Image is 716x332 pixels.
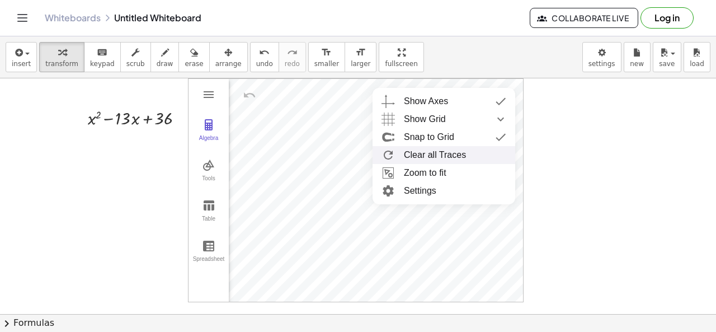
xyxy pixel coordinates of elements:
[690,60,704,68] span: load
[229,79,523,302] canvas: Graphics View 1
[497,85,517,105] button: Settings
[378,92,398,110] img: svg+xml;base64,PHN2ZyB4bWxucz0iaHR0cDovL3d3dy53My5vcmcvMjAwMC9zdmciIGlkPSJzdHlsaW5nYmFyX2dyYXBoaW...
[157,60,173,68] span: draw
[491,92,511,110] img: svg+xml;base64,PHN2ZyB4bWxucz0iaHR0cDovL3d3dy53My5vcmcvMjAwMC9zdmciIHdpZHRoPSIyNCIgaGVpZ2h0PSIyNC...
[630,60,644,68] span: new
[355,46,366,59] i: format_size
[582,42,621,72] button: settings
[351,60,370,68] span: larger
[120,42,151,72] button: scrub
[191,135,227,151] div: Algebra
[373,110,515,128] li: Show Grid collapsed
[588,60,615,68] span: settings
[185,60,203,68] span: erase
[6,42,37,72] button: insert
[404,128,454,146] div: Snap to Grid
[285,60,300,68] span: redo
[45,60,78,68] span: transform
[239,85,260,105] button: Undo
[491,128,511,146] img: svg+xml;base64,PHN2ZyB4bWxucz0iaHR0cDovL3d3dy53My5vcmcvMjAwMC9zdmciIHdpZHRoPSIyNCIgaGVpZ2h0PSIyNC...
[188,78,524,302] div: Graphing Calculator
[321,46,332,59] i: format_size
[378,146,398,164] img: svg+xml;base64,PHN2ZyB4bWxucz0iaHR0cDovL3d3dy53My5vcmcvMjAwMC9zdmciIHdpZHRoPSIyNCIgaGVpZ2h0PSIyNC...
[97,46,107,59] i: keyboard
[191,175,227,191] div: Tools
[404,110,446,128] span: Show Grid
[378,128,398,146] img: svg+xml;base64,PHN2ZyB4bWxucz0iaHR0cDovL3d3dy53My5vcmcvMjAwMC9zdmciIGlkPSJFYmVuZV8xIiB2aWV3Qm94PS...
[84,42,121,72] button: keyboardkeypad
[209,42,248,72] button: arrange
[378,182,398,200] img: svg+xml;base64,PHN2ZyB4bWxucz0iaHR0cDovL3d3dy53My5vcmcvMjAwMC9zdmciIHdpZHRoPSIyNCIgaGVpZ2h0PSIyNC...
[684,42,710,72] button: load
[659,60,675,68] span: save
[378,110,398,128] img: svg+xml;base64,PHN2ZyB4bWxucz0iaHR0cDovL3d3dy53My5vcmcvMjAwMC9zdmciIGlkPSJzdHlsaW5nYmFyX2dyYXBoaW...
[13,9,31,27] button: Toggle navigation
[308,42,345,72] button: format_sizesmaller
[202,88,215,101] img: Main Menu
[345,42,376,72] button: format_sizelarger
[287,46,298,59] i: redo
[126,60,145,68] span: scrub
[378,164,398,182] img: svg+xml;base64,PHN2ZyB4bWxucz0iaHR0cDovL3d3dy53My5vcmcvMjAwMC9zdmciIHZpZXdCb3g9IjAgMCAyNCAyNCIgd2...
[640,7,694,29] button: Log in
[539,13,629,23] span: Collaborate Live
[259,46,270,59] i: undo
[279,42,306,72] button: redoredo
[256,60,273,68] span: undo
[314,60,339,68] span: smaller
[373,164,515,182] li: Zoom to fit
[39,42,84,72] button: transform
[404,92,448,110] div: Show Axes
[373,146,515,164] li: Clear all Traces
[530,8,638,28] button: Collaborate Live
[379,42,423,72] button: fullscreen
[653,42,681,72] button: save
[150,42,180,72] button: draw
[45,12,101,24] a: Whiteboards
[178,42,209,72] button: erase
[250,42,279,72] button: undoundo
[491,110,511,128] img: svg+xml;base64,PHN2ZyB4bWxucz0iaHR0cDovL3d3dy53My5vcmcvMjAwMC9zdmciIHdpZHRoPSIyNCIgaGVpZ2h0PSIyNC...
[12,60,31,68] span: insert
[90,60,115,68] span: keypad
[191,256,227,272] div: Spreadsheet
[373,182,515,200] li: Settings
[385,60,417,68] span: fullscreen
[624,42,651,72] button: new
[191,216,227,231] div: Table
[215,60,242,68] span: arrange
